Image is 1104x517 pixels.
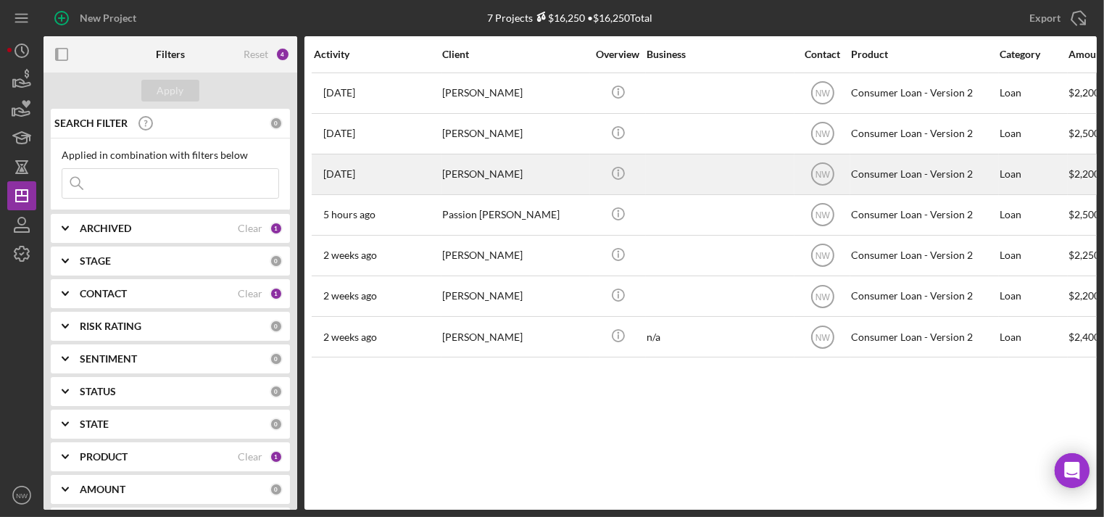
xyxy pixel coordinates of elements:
[270,385,283,398] div: 0
[815,129,831,139] text: NW
[270,418,283,431] div: 0
[442,236,587,275] div: [PERSON_NAME]
[1029,4,1061,33] div: Export
[442,277,587,315] div: [PERSON_NAME]
[62,149,279,161] div: Applied in combination with filters below
[275,47,290,62] div: 4
[80,386,116,397] b: STATUS
[1068,127,1100,139] span: $2,500
[270,255,283,268] div: 0
[1015,4,1097,33] button: Export
[442,318,587,356] div: [PERSON_NAME]
[851,196,996,234] div: Consumer Loan - Version 2
[815,291,831,302] text: NW
[815,88,831,99] text: NW
[238,223,262,234] div: Clear
[533,12,585,24] div: $16,250
[647,318,792,356] div: n/a
[442,49,587,60] div: Client
[1068,331,1100,343] span: $2,400
[851,115,996,153] div: Consumer Loan - Version 2
[238,288,262,299] div: Clear
[270,352,283,365] div: 0
[851,49,996,60] div: Product
[851,318,996,356] div: Consumer Loan - Version 2
[851,277,996,315] div: Consumer Loan - Version 2
[815,170,831,180] text: NW
[442,155,587,194] div: [PERSON_NAME]
[43,4,151,33] button: New Project
[323,168,355,180] time: 2025-09-19 22:45
[442,74,587,112] div: [PERSON_NAME]
[323,290,377,302] time: 2025-09-11 14:50
[80,451,128,463] b: PRODUCT
[1000,115,1067,153] div: Loan
[270,117,283,130] div: 0
[851,155,996,194] div: Consumer Loan - Version 2
[323,128,355,139] time: 2025-09-16 17:47
[323,331,377,343] time: 2025-09-10 22:48
[1000,74,1067,112] div: Loan
[1000,277,1067,315] div: Loan
[80,418,109,430] b: STATE
[1000,155,1067,194] div: Loan
[270,483,283,496] div: 0
[80,288,127,299] b: CONTACT
[323,87,355,99] time: 2025-09-18 18:04
[244,49,268,60] div: Reset
[16,492,28,500] text: NW
[1000,236,1067,275] div: Loan
[314,49,441,60] div: Activity
[1000,49,1067,60] div: Category
[270,287,283,300] div: 1
[323,209,375,220] time: 2025-09-23 17:53
[815,332,831,342] text: NW
[442,115,587,153] div: [PERSON_NAME]
[487,12,652,24] div: 7 Projects • $16,250 Total
[80,4,136,33] div: New Project
[270,450,283,463] div: 1
[1000,196,1067,234] div: Loan
[1068,289,1100,302] span: $2,200
[80,223,131,234] b: ARCHIVED
[156,49,185,60] b: Filters
[7,481,36,510] button: NW
[815,251,831,261] text: NW
[157,80,184,102] div: Apply
[54,117,128,129] b: SEARCH FILTER
[238,451,262,463] div: Clear
[80,255,111,267] b: STAGE
[270,222,283,235] div: 1
[647,49,792,60] div: Business
[1055,453,1090,488] div: Open Intercom Messenger
[851,236,996,275] div: Consumer Loan - Version 2
[1068,167,1100,180] span: $2,200
[795,49,850,60] div: Contact
[80,320,141,332] b: RISK RATING
[141,80,199,102] button: Apply
[851,74,996,112] div: Consumer Loan - Version 2
[270,320,283,333] div: 0
[1000,318,1067,356] div: Loan
[1068,86,1100,99] span: $2,200
[591,49,645,60] div: Overview
[80,484,125,495] b: AMOUNT
[815,210,831,220] text: NW
[323,249,377,261] time: 2025-09-10 12:00
[80,353,137,365] b: SENTIMENT
[1068,249,1100,261] span: $2,250
[442,196,587,234] div: Passion [PERSON_NAME]
[1068,208,1100,220] span: $2,500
